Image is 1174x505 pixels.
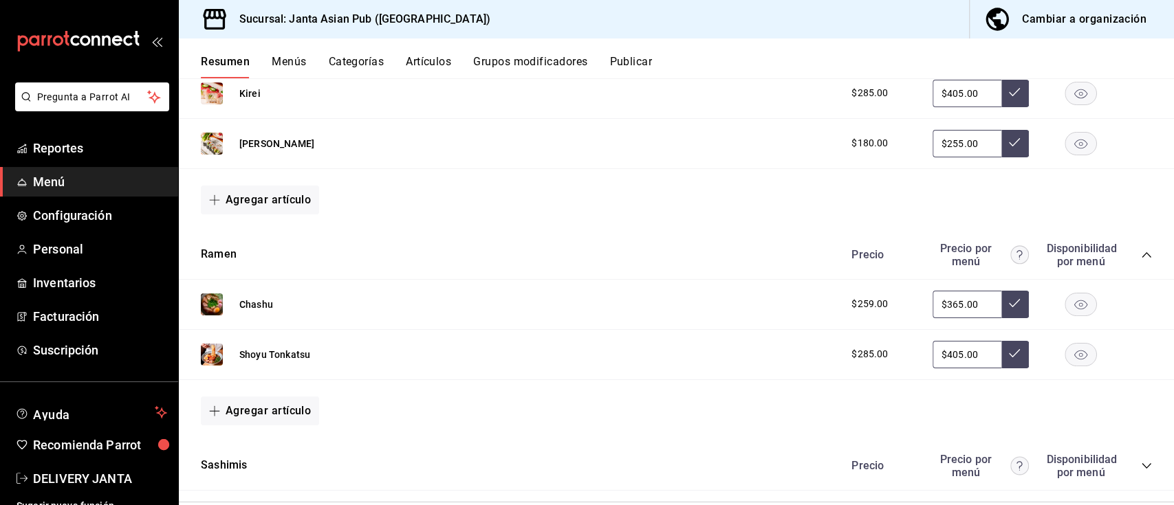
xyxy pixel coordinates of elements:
span: Suscripción [33,341,167,359]
span: Reportes [33,139,167,157]
button: [PERSON_NAME] [239,137,314,150]
div: Precio [838,459,926,472]
div: Disponibilidad por menú [1046,242,1115,268]
button: collapse-category-row [1141,249,1152,260]
button: Agregar artículo [201,396,319,425]
button: Chashu [239,298,273,311]
span: Pregunta a Parrot AI [37,90,148,104]
button: Categorías [329,55,384,78]
span: Facturación [33,307,167,326]
div: Precio por menú [933,453,1029,479]
input: Sin ajuste [933,341,1001,368]
div: navigation tabs [201,55,1174,78]
span: Recomienda Parrot [33,436,167,454]
button: open_drawer_menu [151,36,162,47]
button: Resumen [201,55,250,78]
button: Menús [272,55,306,78]
input: Sin ajuste [933,291,1001,318]
button: collapse-category-row [1141,460,1152,471]
a: Pregunta a Parrot AI [10,100,169,114]
button: Publicar [609,55,652,78]
span: $180.00 [851,136,888,150]
div: Precio [838,248,926,261]
button: Pregunta a Parrot AI [15,82,169,111]
button: Kirei [239,87,261,100]
input: Sin ajuste [933,130,1001,157]
img: Preview [201,133,223,155]
div: Disponibilidad por menú [1046,453,1115,479]
span: Menú [33,172,167,191]
span: $259.00 [851,297,888,311]
span: Ayuda [33,404,149,420]
img: Preview [201,293,223,315]
span: $285.00 [851,347,888,361]
span: Personal [33,240,167,258]
div: Cambiar a organización [1022,10,1146,29]
button: Grupos modificadores [473,55,587,78]
button: Ramen [201,247,237,262]
button: Shoyu Tonkatsu [239,348,310,361]
span: Inventarios [33,273,167,292]
span: $285.00 [851,86,888,100]
h3: Sucursal: Janta Asian Pub ([GEOGRAPHIC_DATA]) [228,11,490,27]
div: Precio por menú [933,242,1029,268]
img: Preview [201,82,223,104]
input: Sin ajuste [933,80,1001,107]
span: DELIVERY JANTA [33,469,167,488]
img: Preview [201,344,223,366]
span: Configuración [33,206,167,225]
button: Sashimis [201,458,247,473]
button: Artículos [406,55,451,78]
button: Agregar artículo [201,186,319,214]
